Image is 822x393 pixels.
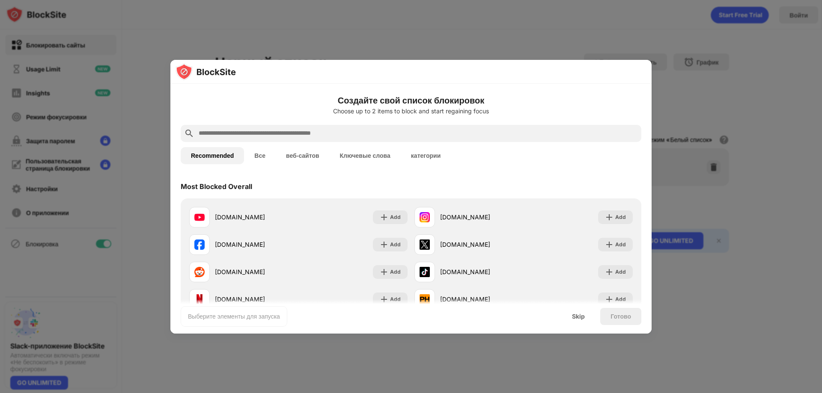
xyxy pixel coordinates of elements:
[390,240,401,249] div: Add
[615,213,626,222] div: Add
[194,267,205,277] img: favicons
[615,295,626,304] div: Add
[181,108,641,115] div: Choose up to 2 items to block and start regaining focus
[215,267,298,276] div: [DOMAIN_NAME]
[390,213,401,222] div: Add
[194,294,205,304] img: favicons
[181,147,244,164] button: Recommended
[181,182,252,191] div: Most Blocked Overall
[440,295,524,304] div: [DOMAIN_NAME]
[401,147,451,164] button: категории
[420,212,430,222] img: favicons
[390,295,401,304] div: Add
[390,268,401,276] div: Add
[194,239,205,250] img: favicons
[611,313,631,320] div: Готово
[440,267,524,276] div: [DOMAIN_NAME]
[244,147,276,164] button: Все
[176,63,236,80] img: logo-blocksite.svg
[194,212,205,222] img: favicons
[440,240,524,249] div: [DOMAIN_NAME]
[181,94,641,107] h6: Создайте свой список блокировок
[330,147,401,164] button: Ключевые слова
[188,312,280,321] div: Выберите элементы для запуска
[572,313,585,320] div: Skip
[184,128,194,139] img: search.svg
[276,147,330,164] button: веб-сайтов
[440,213,524,222] div: [DOMAIN_NAME]
[215,295,298,304] div: [DOMAIN_NAME]
[615,240,626,249] div: Add
[420,267,430,277] img: favicons
[215,213,298,222] div: [DOMAIN_NAME]
[420,294,430,304] img: favicons
[420,239,430,250] img: favicons
[215,240,298,249] div: [DOMAIN_NAME]
[615,268,626,276] div: Add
